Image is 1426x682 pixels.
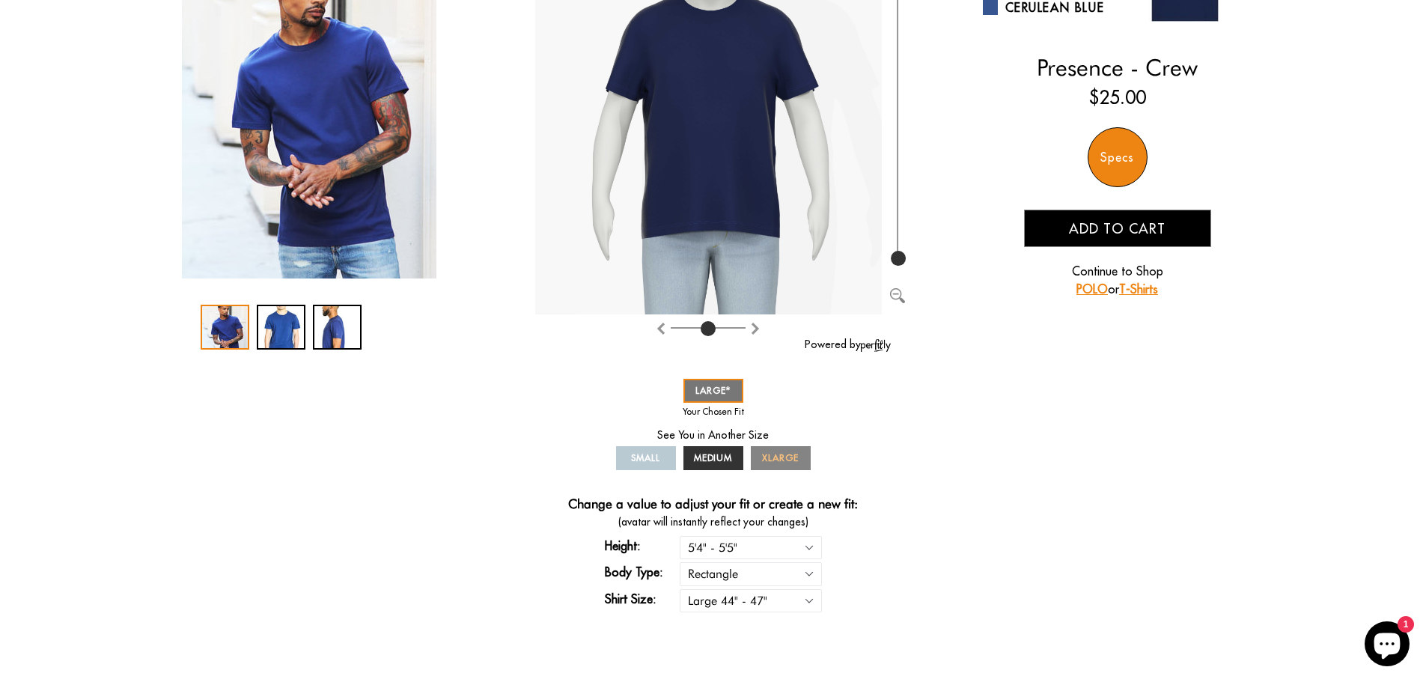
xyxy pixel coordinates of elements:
[655,318,667,336] button: Rotate clockwise
[695,385,731,396] span: LARGE
[1088,127,1148,187] div: Specs
[1024,262,1211,298] p: Continue to Shop or
[749,323,761,335] img: Rotate counter clockwise
[749,318,761,336] button: Rotate counter clockwise
[805,338,891,351] a: Powered by
[568,496,858,514] h4: Change a value to adjust your fit or create a new fit:
[616,446,676,470] a: SMALL
[605,563,680,581] label: Body Type:
[1024,210,1211,247] button: Add to cart
[201,305,249,350] div: 1 / 3
[762,452,799,463] span: XLARGE
[535,514,891,530] span: (avatar will instantly reflect your changes)
[751,446,811,470] a: XLARGE
[631,452,660,463] span: SMALL
[890,288,905,303] img: Zoom out
[1069,220,1166,237] span: Add to cart
[694,452,733,463] span: MEDIUM
[257,305,305,350] div: 2 / 3
[1076,281,1108,296] a: POLO
[605,590,680,608] label: Shirt Size:
[655,323,667,335] img: Rotate clockwise
[313,305,362,350] div: 3 / 3
[683,446,743,470] a: MEDIUM
[890,285,905,300] button: Zoom out
[605,537,680,555] label: Height:
[1360,621,1414,670] inbox-online-store-chat: Shopify online store chat
[1119,281,1158,296] a: T-Shirts
[683,379,743,403] a: LARGE
[1089,84,1146,111] ins: $25.00
[983,54,1252,81] h2: Presence - Crew
[861,339,891,352] img: perfitly-logo_73ae6c82-e2e3-4a36-81b1-9e913f6ac5a1.png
